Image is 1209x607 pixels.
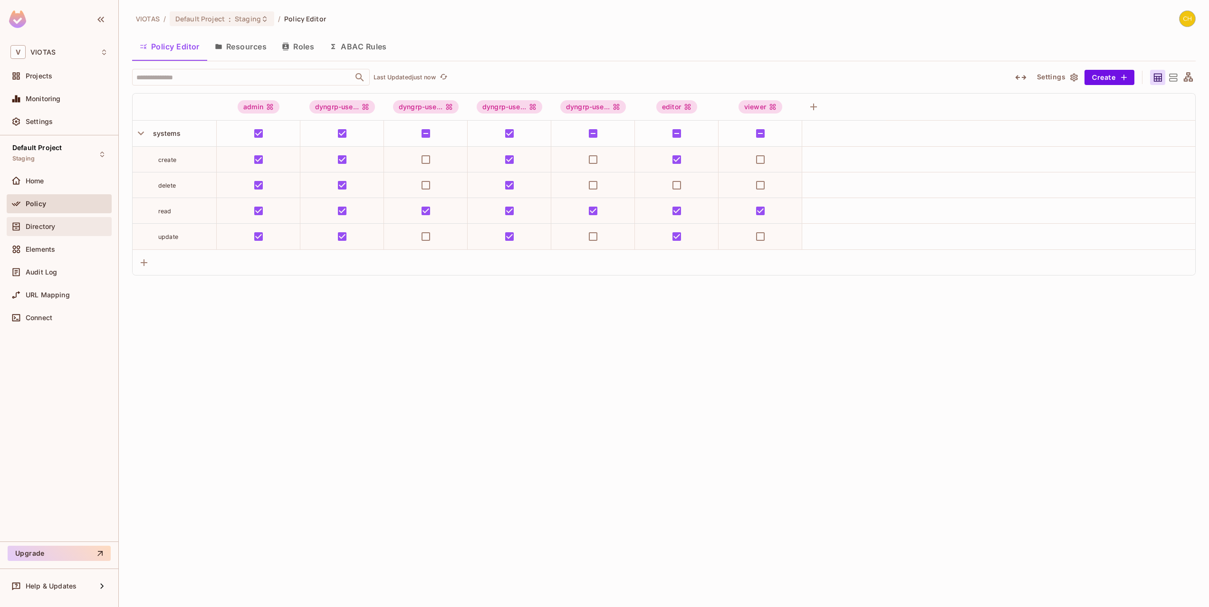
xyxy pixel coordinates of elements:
[393,100,459,114] span: dyngrp-users-depart-noc
[560,100,626,114] div: dyngrp-use...
[136,14,160,23] span: the active workspace
[477,100,542,114] span: dyngrp-users-depart-platform_dev
[1033,70,1081,85] button: Settings
[26,177,44,185] span: Home
[158,208,172,215] span: read
[238,100,279,114] div: admin
[393,100,459,114] div: dyngrp-use...
[739,100,782,114] div: viewer
[309,100,375,114] div: dyngrp-use...
[1180,11,1195,27] img: christie.molloy@viotas.com
[26,118,53,125] span: Settings
[278,14,280,23] li: /
[26,246,55,253] span: Elements
[26,95,61,103] span: Monitoring
[12,144,62,152] span: Default Project
[353,71,366,84] button: Open
[30,48,56,56] span: Workspace: VIOTAS
[26,223,55,230] span: Directory
[207,35,274,58] button: Resources
[26,582,77,590] span: Help & Updates
[158,156,176,163] span: create
[235,14,261,23] span: Staging
[374,74,436,81] p: Last Updated just now
[440,73,448,82] span: refresh
[322,35,394,58] button: ABAC Rules
[132,35,207,58] button: Policy Editor
[1084,70,1134,85] button: Create
[477,100,542,114] div: dyngrp-use...
[438,72,449,83] button: refresh
[8,546,111,561] button: Upgrade
[26,314,52,322] span: Connect
[26,268,57,276] span: Audit Log
[158,182,176,189] span: delete
[175,14,225,23] span: Default Project
[284,14,326,23] span: Policy Editor
[9,10,26,28] img: SReyMgAAAABJRU5ErkJggg==
[12,155,35,162] span: Staging
[10,45,26,59] span: V
[149,129,181,137] span: systems
[309,100,375,114] span: dyngrp-users-depart-ent_tech
[26,72,52,80] span: Projects
[158,233,178,240] span: update
[656,100,697,114] div: editor
[436,72,449,83] span: Click to refresh data
[228,15,231,23] span: :
[560,100,626,114] span: dyngrp-users-depart-smart_grid_int
[163,14,166,23] li: /
[274,35,322,58] button: Roles
[26,200,46,208] span: Policy
[26,291,70,299] span: URL Mapping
